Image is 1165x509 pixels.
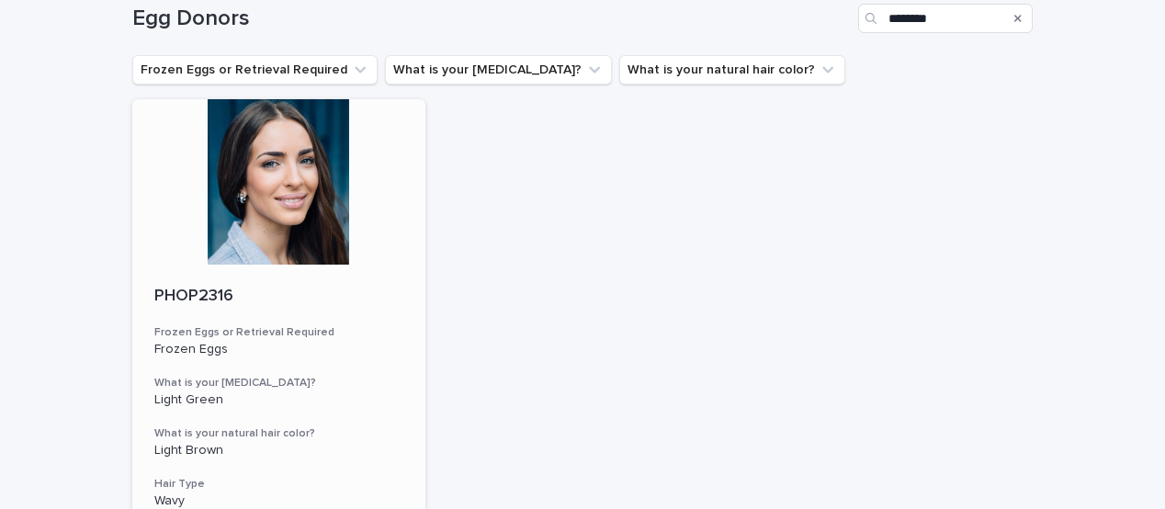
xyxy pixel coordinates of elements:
[154,443,403,458] p: Light Brown
[132,6,851,32] h1: Egg Donors
[154,477,403,492] h3: Hair Type
[132,55,378,85] button: Frozen Eggs or Retrieval Required
[154,426,403,441] h3: What is your natural hair color?
[154,392,403,408] p: Light Green
[154,342,403,357] p: Frozen Eggs
[858,4,1033,33] input: Search
[154,325,403,340] h3: Frozen Eggs or Retrieval Required
[154,376,403,390] h3: What is your [MEDICAL_DATA]?
[619,55,845,85] button: What is your natural hair color?
[154,287,403,307] p: PHOP2316
[385,55,612,85] button: What is your eye color?
[154,493,403,509] p: Wavy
